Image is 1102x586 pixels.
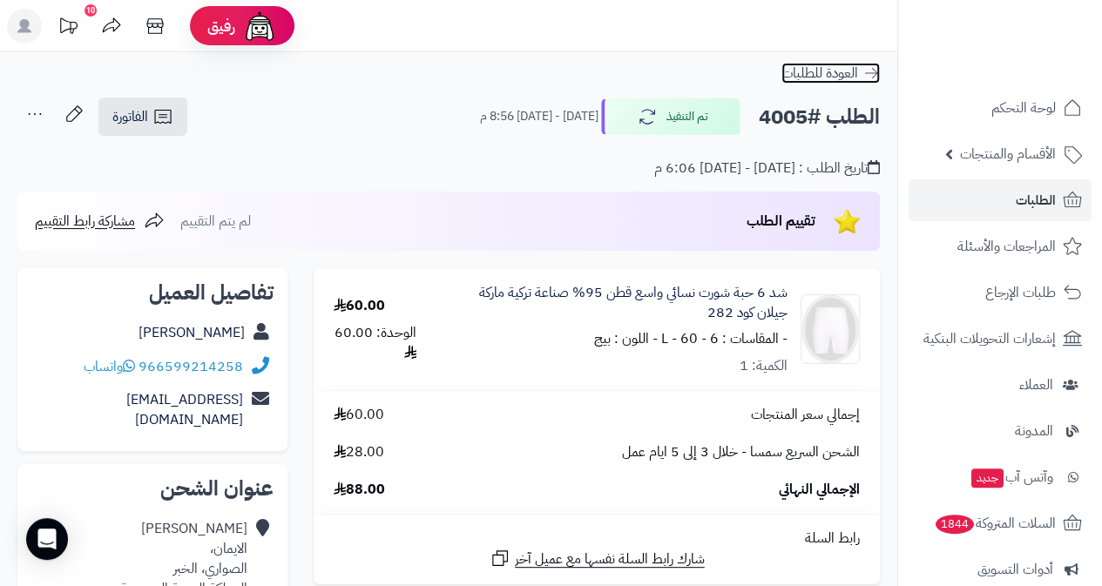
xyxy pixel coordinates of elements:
[98,98,187,136] a: الفاتورة
[909,272,1092,313] a: طلبات الإرجاع
[594,328,658,349] small: - اللون : بيج
[242,9,277,44] img: ai-face.png
[112,106,148,127] span: الفاتورة
[321,529,873,549] div: رابط السلة
[139,356,243,377] a: 966599214258
[781,63,858,84] span: العودة للطلبات
[180,211,251,232] span: لم يتم التقييم
[26,518,68,560] div: Open Intercom Messenger
[934,511,1056,535] span: السلات المتروكة
[1015,419,1053,443] span: المدونة
[747,211,815,232] span: تقييم الطلب
[909,502,1092,544] a: السلات المتروكة1844
[207,16,235,37] span: رفيق
[985,280,1056,305] span: طلبات الإرجاع
[84,356,135,377] a: واتساب
[909,87,1092,129] a: لوحة التحكم
[779,480,860,500] span: الإجمالي النهائي
[490,548,705,569] a: شارك رابط السلة نفسها مع عميل آخر
[480,108,598,125] small: [DATE] - [DATE] 8:56 م
[971,468,1004,488] span: جديد
[334,323,416,363] div: الوحدة: 60.00
[909,410,1092,452] a: المدونة
[909,456,1092,498] a: وآتس آبجديد
[909,318,1092,360] a: إشعارات التحويلات البنكية
[740,356,788,376] div: الكمية: 1
[801,294,859,364] img: 1755187596-282-1-90x90.png
[751,405,860,425] span: إجمالي سعر المنتجات
[334,405,384,425] span: 60.00
[601,98,740,135] button: تم التنفيذ
[515,549,705,569] span: شارك رابط السلة نفسها مع عميل آخر
[622,442,860,462] span: الشحن السريع سمسا - خلال 3 إلى 5 ايام عمل
[923,327,1056,351] span: إشعارات التحويلات البنكية
[991,96,1056,120] span: لوحة التحكم
[936,515,974,534] span: 1844
[456,283,788,323] a: شد 6 حبة شورت نسائي واسع قطن 95% صناعة تركية ماركة جيلان كود 282
[970,465,1053,489] span: وآتس آب
[35,211,135,232] span: مشاركة رابط التقييم
[909,226,1092,267] a: المراجعات والأسئلة
[31,282,274,303] h2: تفاصيل العميل
[334,480,385,500] span: 88.00
[35,211,165,232] a: مشاركة رابط التقييم
[334,442,384,462] span: 28.00
[46,9,90,48] a: تحديثات المنصة
[1019,373,1053,397] span: العملاء
[781,63,880,84] a: العودة للطلبات
[139,322,245,343] a: [PERSON_NAME]
[654,158,880,178] div: تاريخ الطلب : [DATE] - [DATE] 6:06 م
[957,234,1056,259] span: المراجعات والأسئلة
[1016,188,1056,212] span: الطلبات
[977,557,1053,582] span: أدوات التسويق
[909,179,1092,221] a: الطلبات
[334,296,385,316] div: 60.00
[909,364,1092,406] a: العملاء
[759,99,880,135] h2: الطلب #4005
[126,389,243,430] a: [EMAIL_ADDRESS][DOMAIN_NAME]
[960,142,1056,166] span: الأقسام والمنتجات
[31,478,274,499] h2: عنوان الشحن
[85,4,97,17] div: 10
[661,328,788,349] small: - المقاسات : L - 60 - 6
